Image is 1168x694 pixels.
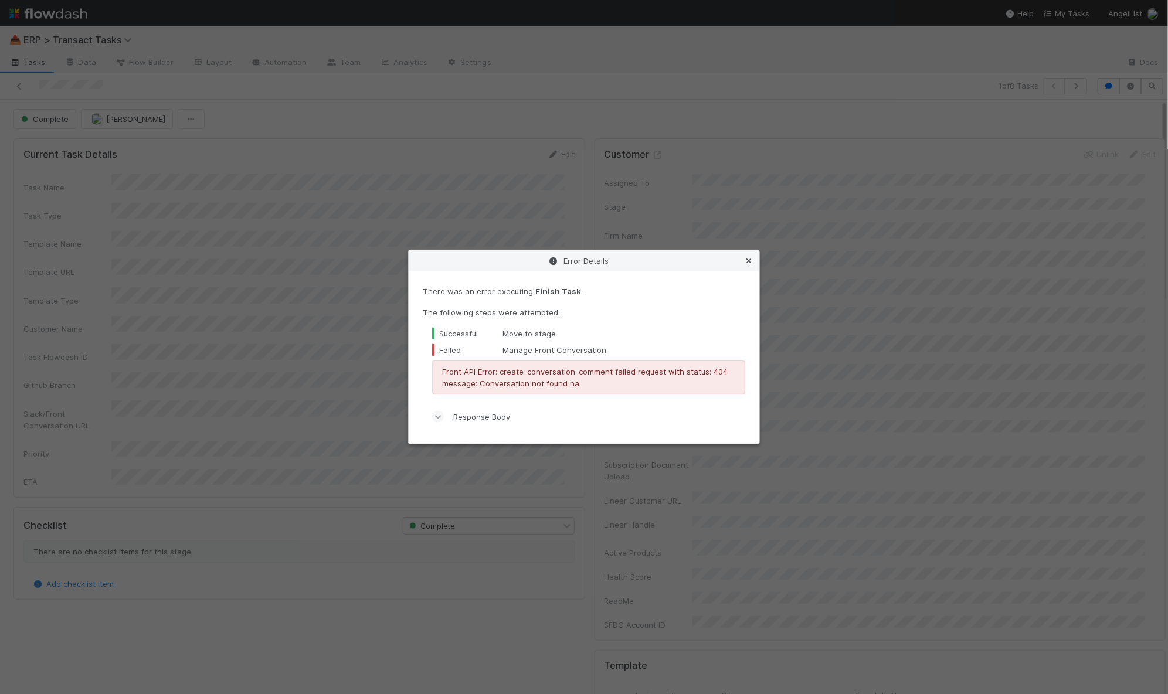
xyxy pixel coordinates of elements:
p: The following steps were attempted: [423,307,745,318]
div: Move to stage [432,328,745,339]
span: Response Body [453,411,510,423]
div: Failed [432,344,502,356]
p: Front API Error: create_conversation_comment failed request with status: 404 message: Conversatio... [442,366,735,389]
strong: Finish Task [535,287,581,296]
div: Manage Front Conversation [432,344,745,356]
p: There was an error executing . [423,285,745,297]
div: Error Details [409,250,759,271]
div: Successful [432,328,502,339]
